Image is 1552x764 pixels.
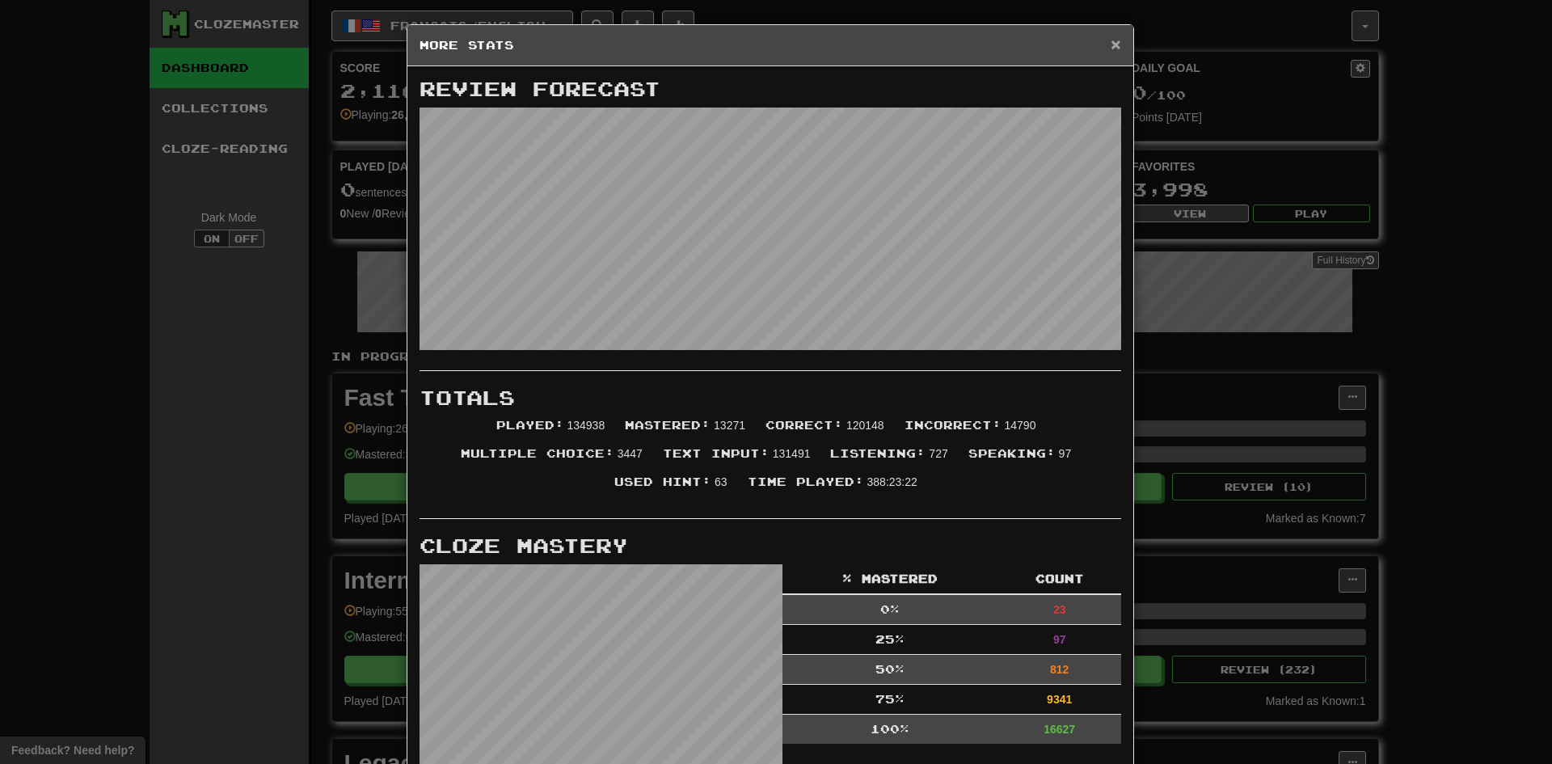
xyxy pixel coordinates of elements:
li: 388:23:22 [740,474,930,502]
td: 50 % [782,655,998,685]
strong: 9341 [1047,693,1072,706]
h3: Cloze Mastery [420,535,1121,556]
h5: More Stats [420,37,1121,53]
span: Time Played : [748,475,864,488]
li: 3447 [453,445,655,474]
strong: 97 [1053,633,1066,646]
li: 134938 [488,417,618,445]
th: Count [998,564,1121,594]
td: 0 % [782,594,998,625]
li: 13271 [617,417,757,445]
h3: Review Forecast [420,78,1121,99]
strong: 23 [1053,603,1066,616]
span: Mastered : [625,418,711,432]
span: × [1111,35,1120,53]
span: Listening : [830,446,926,460]
span: Correct : [765,418,843,432]
span: Multiple Choice : [461,446,614,460]
li: 727 [822,445,959,474]
button: Close [1111,36,1120,53]
li: 131491 [655,445,823,474]
li: 97 [960,445,1083,474]
strong: 812 [1050,663,1069,676]
span: Played : [496,418,564,432]
li: 120148 [757,417,896,445]
li: 63 [606,474,739,502]
span: Incorrect : [905,418,1002,432]
span: Text Input : [663,446,770,460]
strong: 16627 [1044,723,1075,736]
td: 25 % [782,625,998,655]
td: 100 % [782,715,998,745]
td: 75 % [782,685,998,715]
h3: Totals [420,387,1121,408]
li: 14790 [896,417,1048,445]
th: % Mastered [782,564,998,594]
span: Used Hint : [614,475,711,488]
span: Speaking : [968,446,1056,460]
